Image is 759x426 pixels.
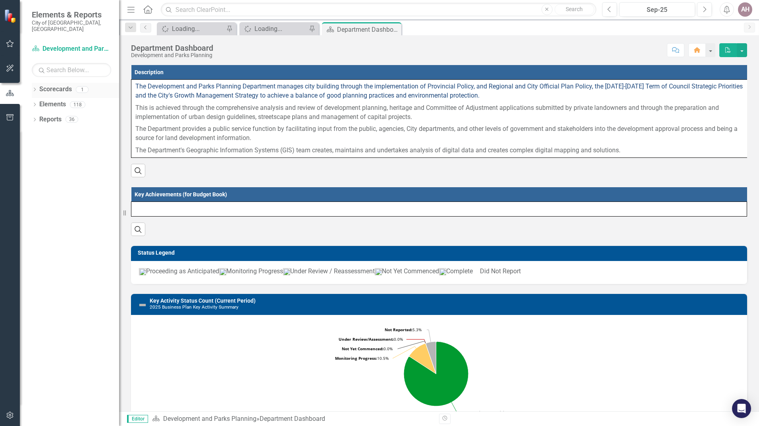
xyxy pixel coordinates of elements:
img: Not Defined [138,300,147,310]
div: 118 [70,101,85,108]
tspan: Monitoring Progress: [335,355,377,361]
text: 0.0% [339,336,403,342]
button: Sep-25 [619,2,695,17]
img: Complete_icon.png [439,268,446,275]
a: Key Activity Status Count (Current Period) [150,297,256,304]
text: 0.0% [342,346,393,351]
path: Complete, 0. [426,343,436,374]
p: This is achieved through the comprehensive analysis and review of development planning, heritage ... [135,102,751,123]
img: UnderReview.png [283,268,290,275]
div: 36 [65,116,78,123]
a: Reports [39,115,62,124]
tspan: Not Yet Commenced: [342,346,383,351]
a: Elements [39,100,66,109]
a: Scorecards [39,85,72,94]
img: Monitoring.png [219,268,226,275]
input: Search Below... [32,63,111,77]
img: ClearPoint Strategy [4,9,18,23]
img: DidNotReport.png [473,270,480,274]
button: AH [738,2,752,17]
a: Loading... [241,24,307,34]
p: The Department's Geographic Information Systems (GIS) team creates, maintains and undertakes anal... [135,144,751,155]
div: Loading... [172,24,224,34]
span: The Development and Parks Planning Department manages city building through the implementation of... [135,83,743,99]
div: Department Dashboard [337,25,399,35]
tspan: Not Reported: [385,327,412,332]
text: 10.5% [335,355,389,361]
span: Elements & Reports [32,10,111,19]
div: » [152,414,433,424]
td: Double-Click to Edit [131,202,747,217]
span: Search [566,6,583,12]
span: Editor [127,415,148,423]
p: Proceeding as Anticipated Monitoring Progress Under Review / Reassessment Not Yet Commenced Compl... [139,267,739,276]
img: NotYet.png [375,268,382,275]
path: Proceeding As Anticipated, 16. [404,342,468,406]
small: 2025 Business Plan Key Activity Summary [150,304,239,310]
tspan: Under Review/Assessment: [339,336,394,342]
small: City of [GEOGRAPHIC_DATA], [GEOGRAPHIC_DATA] [32,19,111,33]
a: Development and Parks Planning [163,415,256,422]
img: ProceedingGreen.png [139,268,146,275]
h3: Status Legend [138,250,743,256]
div: 1 [76,86,89,93]
div: Department Dashboard [131,44,213,52]
div: Sep-25 [622,5,692,15]
a: Loading... [159,24,224,34]
td: Double-Click to Edit [131,80,755,158]
input: Search ClearPoint... [161,3,596,17]
div: Loading... [254,24,307,34]
div: Department Dashboard [260,415,325,422]
a: Development and Parks Planning [32,44,111,54]
tspan: Proceeding As Anticipated: [463,410,516,415]
div: Development and Parks Planning [131,52,213,58]
path: Not Reported, 1. [426,342,436,374]
div: Open Intercom Messenger [732,399,751,418]
text: 84.2% [463,410,528,415]
button: Search [555,4,594,15]
path: Monitoring Progress, 2. [409,343,436,374]
text: 5.3% [385,327,422,332]
p: The Department provides a public service function by facilitating input from the public, agencies... [135,123,751,144]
